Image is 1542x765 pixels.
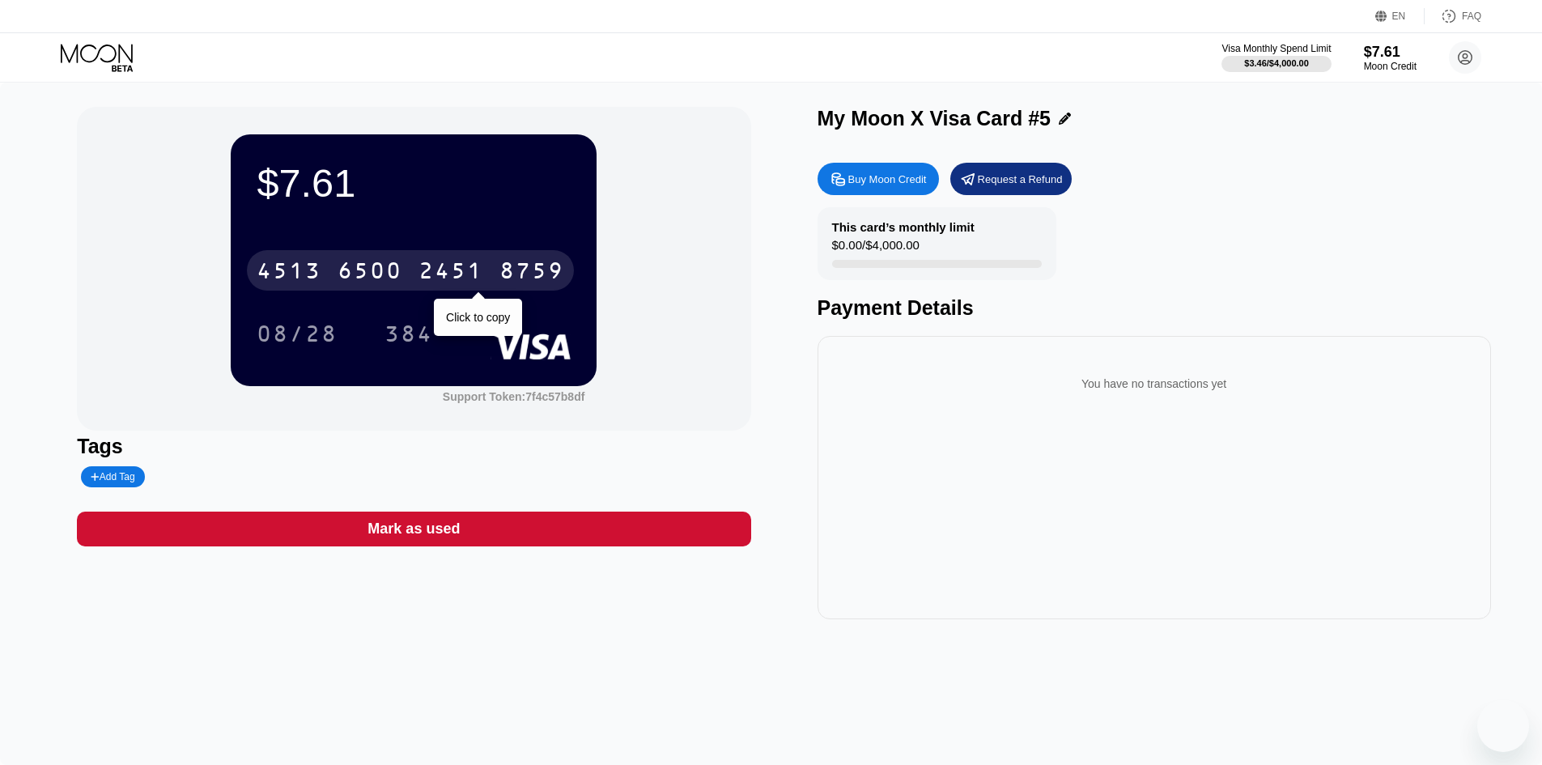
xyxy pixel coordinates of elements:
div: This card’s monthly limit [832,220,975,234]
div: $7.61 [257,160,571,206]
div: My Moon X Visa Card #5 [818,107,1051,130]
div: $7.61Moon Credit [1364,44,1417,72]
div: Mark as used [77,512,750,546]
div: 4513650024518759 [247,250,574,291]
div: 08/28 [257,323,338,349]
div: Add Tag [81,466,144,487]
div: Mark as used [367,520,460,538]
div: 8759 [499,260,564,286]
div: Add Tag [91,471,134,482]
div: EN [1392,11,1406,22]
div: You have no transactions yet [830,361,1478,406]
div: $3.46 / $4,000.00 [1244,58,1309,68]
div: Buy Moon Credit [818,163,939,195]
div: Visa Monthly Spend Limit [1221,43,1331,54]
div: EN [1375,8,1425,24]
div: 384 [384,323,433,349]
div: Visa Monthly Spend Limit$3.46/$4,000.00 [1221,43,1331,72]
div: 2451 [418,260,483,286]
div: $0.00 / $4,000.00 [832,238,920,260]
div: 08/28 [244,313,350,354]
div: 6500 [338,260,402,286]
div: Support Token: 7f4c57b8df [443,390,585,403]
div: Payment Details [818,296,1491,320]
div: 384 [372,313,445,354]
div: Buy Moon Credit [848,172,927,186]
div: FAQ [1425,8,1481,24]
iframe: Button to launch messaging window [1477,700,1529,752]
div: Request a Refund [950,163,1072,195]
div: Tags [77,435,750,458]
div: Click to copy [446,311,510,324]
div: 4513 [257,260,321,286]
div: Request a Refund [978,172,1063,186]
div: FAQ [1462,11,1481,22]
div: $7.61 [1364,44,1417,61]
div: Support Token:7f4c57b8df [443,390,585,403]
div: Moon Credit [1364,61,1417,72]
